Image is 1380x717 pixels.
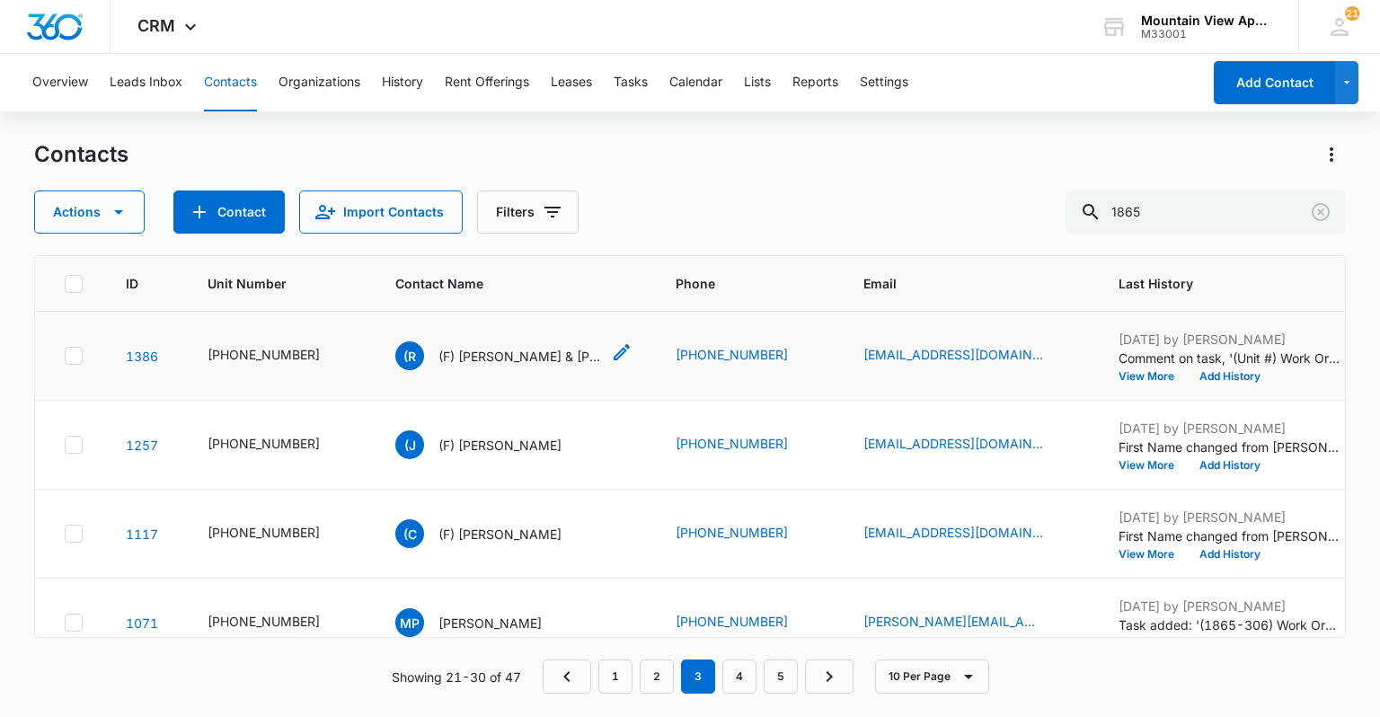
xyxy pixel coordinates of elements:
[1187,460,1273,471] button: Add History
[445,54,529,111] button: Rent Offerings
[392,668,521,686] p: Showing 21-30 of 47
[1119,597,1343,615] p: [DATE] by [PERSON_NAME]
[676,434,820,456] div: Phone - 218-770-2250 - Select to Edit Field
[1066,190,1346,234] input: Search Contacts
[1119,371,1187,382] button: View More
[208,345,352,367] div: Unit Number - 545-1865-204 - Select to Edit Field
[395,341,632,370] div: Contact Name - (F) Ryan Goss & Matney Searcy - Select to Edit Field
[1119,508,1343,527] p: [DATE] by [PERSON_NAME]
[1141,28,1272,40] div: account id
[860,54,908,111] button: Settings
[477,190,579,234] button: Filters
[551,54,592,111] button: Leases
[208,434,352,456] div: Unit Number - 545-1865-305 - Select to Edit Field
[863,523,1043,542] a: [EMAIL_ADDRESS][DOMAIN_NAME]
[676,345,820,367] div: Phone - 541-325-6607 - Select to Edit Field
[792,54,838,111] button: Reports
[126,615,158,631] a: Navigate to contact details page for Matthew Phillips
[1119,349,1343,367] p: Comment on task, '(Unit #) Work Order 1867-201' "Completed on [DATE]"
[126,527,158,542] a: Navigate to contact details page for (F) Chris Gilmore
[676,523,788,542] a: [PHONE_NUMBER]
[208,434,320,453] div: [PHONE_NUMBER]
[863,274,1049,293] span: Email
[110,54,182,111] button: Leads Inbox
[395,341,424,370] span: (R
[173,190,285,234] button: Add Contact
[395,519,594,548] div: Contact Name - (F) Chris Gilmore - Select to Edit Field
[299,190,463,234] button: Import Contacts
[1119,330,1343,349] p: [DATE] by [PERSON_NAME]
[1119,615,1343,634] p: Task added: '(1865-306) Work Order '
[438,436,562,455] p: (F) [PERSON_NAME]
[126,274,138,293] span: ID
[395,608,574,637] div: Contact Name - Matthew Phillips - Select to Edit Field
[1214,61,1335,104] button: Add Contact
[863,612,1043,631] a: [PERSON_NAME][EMAIL_ADDRESS][DOMAIN_NAME]
[1345,6,1359,21] span: 21
[395,608,424,637] span: MP
[863,523,1075,544] div: Email - gil314@msn.com - Select to Edit Field
[863,345,1075,367] div: Email - ryangoss99@gmail.com - Select to Edit Field
[208,612,320,631] div: [PHONE_NUMBER]
[208,523,352,544] div: Unit Number - 545-1865-202 - Select to Edit Field
[676,523,820,544] div: Phone - 9706921335 - Select to Edit Field
[543,659,591,694] a: Previous Page
[126,349,158,364] a: Navigate to contact details page for (F) Ryan Goss & Matney Searcy
[208,523,320,542] div: [PHONE_NUMBER]
[34,190,145,234] button: Actions
[395,430,424,459] span: (J
[438,525,562,544] p: (F) [PERSON_NAME]
[805,659,854,694] a: Next Page
[1119,438,1343,456] p: First Name changed from [PERSON_NAME] to ([PERSON_NAME].
[875,659,989,694] button: 10 Per Page
[1345,6,1359,21] div: notifications count
[598,659,632,694] a: Page 1
[1317,140,1346,169] button: Actions
[764,659,798,694] a: Page 5
[614,54,648,111] button: Tasks
[137,16,175,35] span: CRM
[395,430,594,459] div: Contact Name - (F) James Dowdell - Select to Edit Field
[1306,198,1335,226] button: Clear
[438,347,600,366] p: (F) [PERSON_NAME] & [PERSON_NAME]
[208,612,352,633] div: Unit Number - 545-1865-306 - Select to Edit Field
[1187,549,1273,560] button: Add History
[1187,371,1273,382] button: Add History
[744,54,771,111] button: Lists
[676,612,788,631] a: [PHONE_NUMBER]
[722,659,756,694] a: Page 4
[543,659,854,694] nav: Pagination
[204,54,257,111] button: Contacts
[669,54,722,111] button: Calendar
[382,54,423,111] button: History
[863,612,1075,633] div: Email - matt@scramzr.com - Select to Edit Field
[676,612,820,633] div: Phone - 303-956-3780 - Select to Edit Field
[1119,549,1187,560] button: View More
[1119,274,1317,293] span: Last History
[640,659,674,694] a: Page 2
[1141,13,1272,28] div: account name
[208,345,320,364] div: [PHONE_NUMBER]
[279,54,360,111] button: Organizations
[681,659,715,694] em: 3
[395,274,606,293] span: Contact Name
[438,614,542,633] p: [PERSON_NAME]
[34,141,128,168] h1: Contacts
[1119,460,1187,471] button: View More
[1119,527,1343,545] p: First Name changed from [PERSON_NAME] to (F) [PERSON_NAME].
[32,54,88,111] button: Overview
[676,345,788,364] a: [PHONE_NUMBER]
[863,434,1075,456] div: Email - jdowdell60@gmail.com - Select to Edit Field
[126,438,158,453] a: Navigate to contact details page for (F) James Dowdell
[395,519,424,548] span: (C
[676,274,794,293] span: Phone
[676,434,788,453] a: [PHONE_NUMBER]
[1119,419,1343,438] p: [DATE] by [PERSON_NAME]
[863,345,1043,364] a: [EMAIL_ADDRESS][DOMAIN_NAME]
[863,434,1043,453] a: [EMAIL_ADDRESS][DOMAIN_NAME]
[208,274,352,293] span: Unit Number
